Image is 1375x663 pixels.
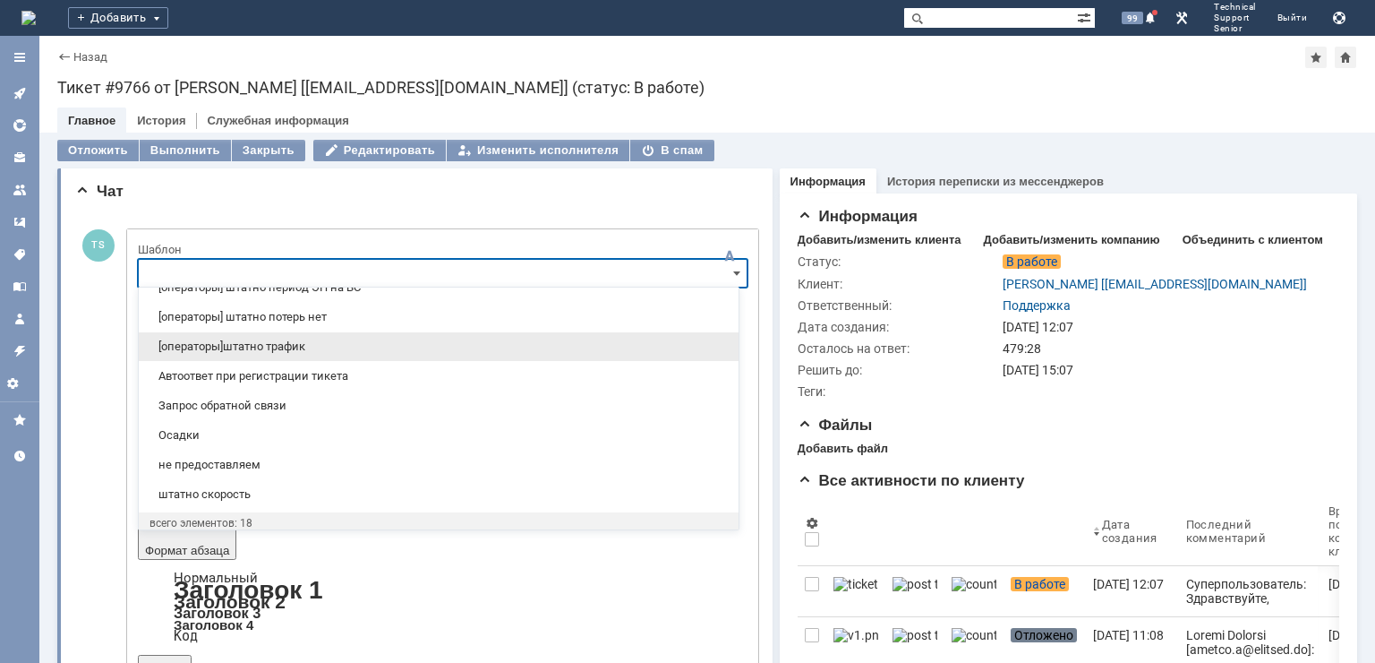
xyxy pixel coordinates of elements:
[5,143,34,172] a: Клиенты
[174,570,258,586] a: Нормальный
[68,114,115,127] a: Главное
[149,487,728,502] span: штатно скорость
[952,628,996,642] img: counter.png
[984,233,1160,247] div: Добавить/изменить компанию
[885,566,944,616] a: post ticket.png
[798,254,999,269] div: Статус:
[892,628,937,642] img: post ticket.png
[1093,577,1164,591] div: [DATE] 12:07
[138,573,747,642] div: Формат абзаца
[833,577,878,591] img: ticket_notification.png
[1086,566,1179,616] a: [DATE] 12:07
[833,628,878,642] img: v1.png
[798,341,999,356] div: Осталось на ответ:
[5,337,34,366] a: Правила автоматизации
[1003,341,1330,356] div: 479:28
[1003,320,1330,334] div: [DATE] 12:07
[1214,13,1256,23] span: Support
[798,363,999,377] div: Решить до:
[798,384,999,399] div: Теги:
[1179,566,1321,616] a: Суперпользователь: Здравствуйте, [PERSON_NAME]! Ваше обращение зарегистрировано в Службе Техничес...
[5,111,34,140] a: Общая аналитика
[1335,47,1356,68] div: Сделать домашней страницей
[5,305,34,333] a: Мой профиль
[1086,497,1179,566] th: Дата создания
[137,114,185,127] a: История
[73,50,107,64] a: Назад
[1214,23,1256,34] span: Senior
[138,244,744,255] div: Шаблон
[174,628,198,644] a: Код
[798,417,873,434] span: Файлы
[174,605,260,621] a: Заголовок 3
[1171,7,1192,29] a: Перейти в интерфейс администратора
[174,576,323,604] a: Заголовок 1
[798,298,999,313] div: Ответственный:
[149,516,728,530] div: всего элементов: 18
[5,376,34,391] span: Настройки
[952,577,996,591] img: counter.png
[887,175,1104,188] a: История переписки из мессенджеров
[5,369,34,398] a: Настройки
[1122,12,1143,24] span: 99
[5,272,34,301] a: База знаний
[174,617,253,633] a: Заголовок 4
[5,176,34,204] a: Команды и агенты
[798,208,918,225] span: Информация
[5,208,34,237] a: Шаблоны комментариев
[149,428,728,443] span: Осадки
[1003,298,1071,313] a: Поддержка
[1077,8,1095,25] span: Расширенный поиск
[798,277,999,291] div: Клиент:
[149,399,728,413] span: Запрос обратной связи
[149,369,728,383] span: Автоответ при регистрации тикета
[1011,628,1077,642] span: Отложено
[719,245,740,267] span: Скрыть панель инструментов
[944,566,1003,616] a: counter.png
[57,79,1357,97] div: Тикет #9766 от [PERSON_NAME] [[EMAIL_ADDRESS][DOMAIN_NAME]] (статус: В работе)
[68,7,168,29] div: Добавить
[1011,577,1069,591] span: В работе
[1305,47,1327,68] div: Добавить в избранное
[1102,518,1157,545] div: Дата создания
[75,183,124,200] span: Чат
[82,229,115,262] span: TS
[805,516,819,530] span: Настройки
[149,310,728,324] span: [операторы] штатно потерь нет
[5,240,34,269] a: Теги
[149,340,728,354] span: [операторы]штатно трафик
[826,566,885,616] a: ticket_notification.png
[1003,254,1061,269] span: В работе
[798,442,888,456] div: Добавить файл
[1003,363,1073,377] span: [DATE] 15:07
[798,233,961,247] div: Добавить/изменить клиента
[5,79,34,108] a: Активности
[798,472,1025,489] span: Все активности по клиенту
[145,544,229,557] span: Формат абзаца
[21,11,36,25] a: Перейти на домашнюю страницу
[1003,277,1307,291] a: [PERSON_NAME] [[EMAIL_ADDRESS][DOMAIN_NAME]]
[1186,518,1300,545] div: Последний комментарий
[207,114,348,127] a: Служебная информация
[149,458,728,472] span: не предоставляем
[21,11,36,25] img: logo
[1214,2,1256,13] span: Technical
[149,280,728,295] span: [операторы] штатно период ЭП на БС
[1183,233,1323,247] div: Объединить с клиентом
[790,175,866,188] a: Информация
[1328,7,1350,29] button: Сохранить лог
[174,591,286,612] a: Заголовок 2
[798,320,999,334] div: Дата создания:
[1003,566,1086,616] a: В работе
[1093,628,1164,642] div: [DATE] 11:08
[892,577,937,591] img: post ticket.png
